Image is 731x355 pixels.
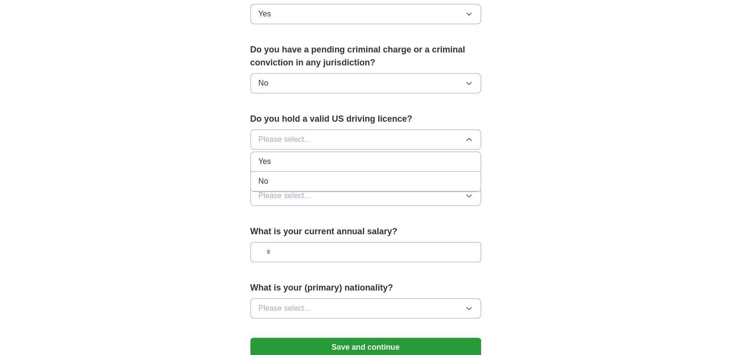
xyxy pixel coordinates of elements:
[250,225,481,238] label: What is your current annual salary?
[250,73,481,93] button: No
[259,77,268,89] span: No
[259,190,311,202] span: Please select...
[250,4,481,24] button: Yes
[259,8,271,20] span: Yes
[250,281,481,294] label: What is your (primary) nationality?
[250,298,481,318] button: Please select...
[259,156,271,167] span: Yes
[250,129,481,150] button: Please select...
[259,176,268,187] span: No
[250,113,481,126] label: Do you hold a valid US driving licence?
[250,186,481,206] button: Please select...
[250,43,481,69] label: Do you have a pending criminal charge or a criminal conviction in any jurisdiction?
[259,303,311,314] span: Please select...
[259,134,311,145] span: Please select...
